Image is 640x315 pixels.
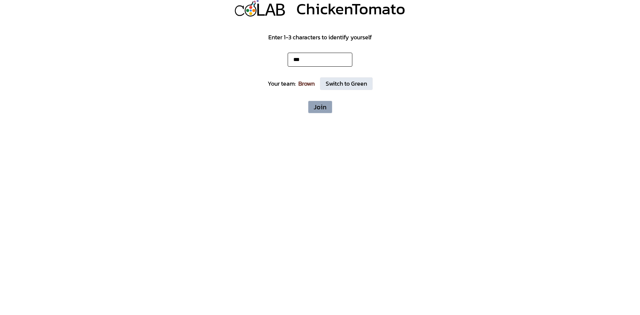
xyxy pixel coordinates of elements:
div: A [265,0,276,22]
div: Your team: [268,79,296,88]
div: B [275,0,286,22]
button: Switch to Green [320,77,373,90]
div: Brown [298,79,315,88]
div: Enter 1-3 characters to identify yourself [268,33,372,42]
div: ChickenTomato [296,1,405,17]
button: Join [308,101,332,113]
div: L [255,0,266,22]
